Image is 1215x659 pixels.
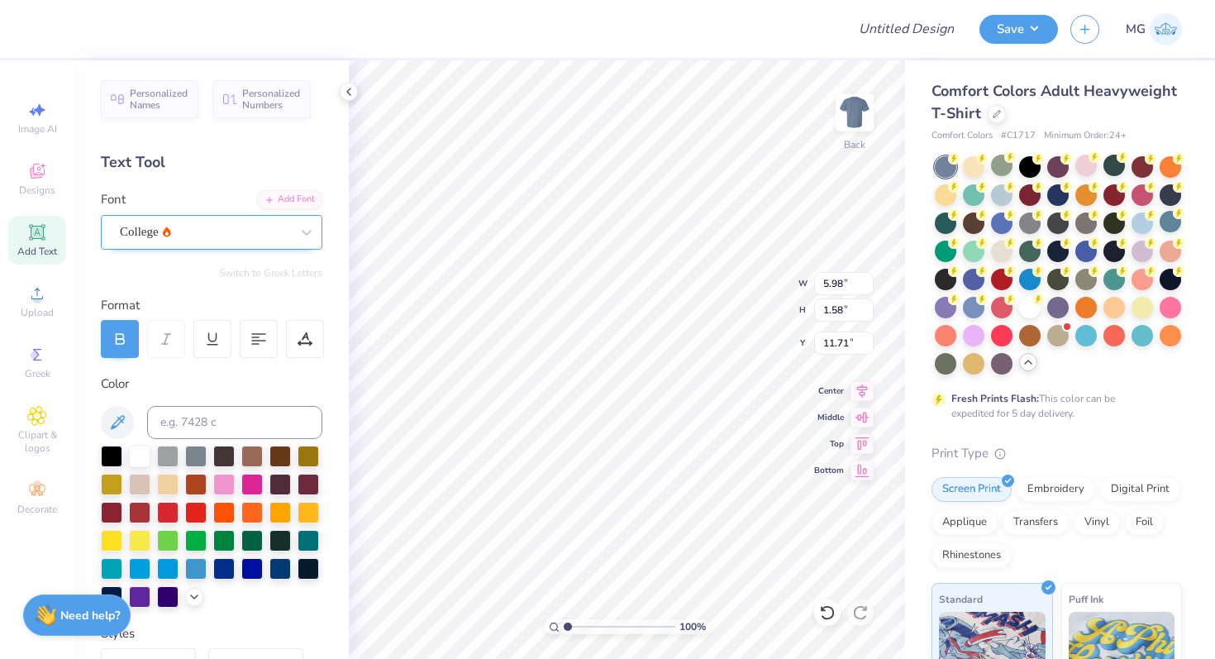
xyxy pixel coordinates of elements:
[838,96,871,129] img: Back
[814,385,844,397] span: Center
[1100,477,1180,502] div: Digital Print
[21,306,54,319] span: Upload
[1126,20,1146,39] span: MG
[679,619,706,634] span: 100 %
[1017,477,1095,502] div: Embroidery
[147,406,322,439] input: e.g. 7428 c
[814,465,844,476] span: Bottom
[814,438,844,450] span: Top
[951,391,1155,421] div: This color can be expedited for 5 day delivery.
[931,444,1182,463] div: Print Type
[101,296,324,315] div: Format
[19,184,55,197] span: Designs
[1069,590,1103,608] span: Puff Ink
[219,266,322,279] button: Switch to Greek Letters
[257,190,322,209] div: Add Font
[979,15,1058,44] button: Save
[101,624,322,643] div: Styles
[931,81,1177,123] span: Comfort Colors Adult Heavyweight T-Shirt
[101,151,322,174] div: Text Tool
[18,122,57,136] span: Image AI
[939,590,983,608] span: Standard
[1001,129,1036,143] span: # C1717
[8,428,66,455] span: Clipart & logos
[1150,13,1182,45] img: Mikah Giles
[931,477,1012,502] div: Screen Print
[1125,510,1164,535] div: Foil
[101,190,126,209] label: Font
[25,367,50,380] span: Greek
[1074,510,1120,535] div: Vinyl
[931,129,993,143] span: Comfort Colors
[846,12,967,45] input: Untitled Design
[17,503,57,516] span: Decorate
[951,392,1039,405] strong: Fresh Prints Flash:
[242,88,301,111] span: Personalized Numbers
[931,543,1012,568] div: Rhinestones
[814,412,844,423] span: Middle
[1003,510,1069,535] div: Transfers
[101,375,322,394] div: Color
[1126,13,1182,45] a: MG
[60,608,120,623] strong: Need help?
[1044,129,1127,143] span: Minimum Order: 24 +
[17,245,57,258] span: Add Text
[130,88,188,111] span: Personalized Names
[931,510,998,535] div: Applique
[844,137,865,152] div: Back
